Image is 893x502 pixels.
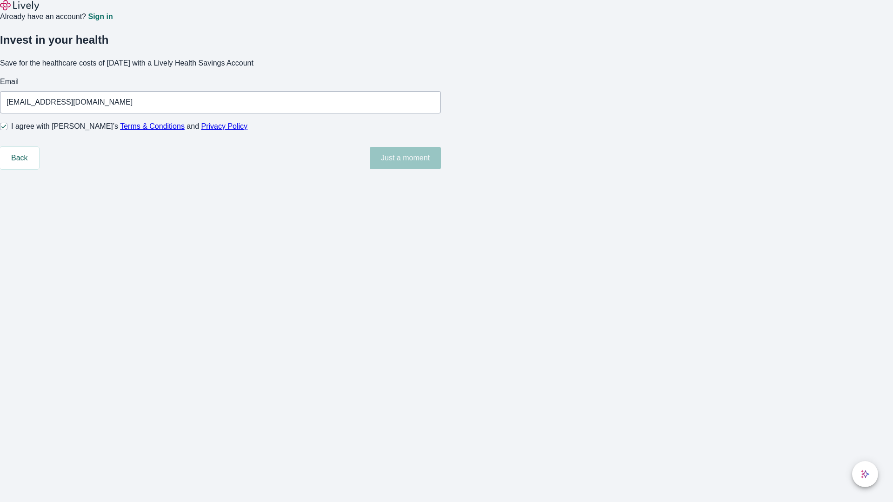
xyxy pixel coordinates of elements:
button: chat [852,461,878,487]
a: Privacy Policy [201,122,248,130]
a: Sign in [88,13,113,20]
span: I agree with [PERSON_NAME]’s and [11,121,247,132]
svg: Lively AI Assistant [860,469,870,479]
a: Terms & Conditions [120,122,185,130]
